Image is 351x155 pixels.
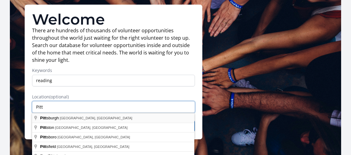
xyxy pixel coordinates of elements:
span: (optional) [49,94,69,100]
span: sfield [40,144,57,149]
span: [GEOGRAPHIC_DATA], [GEOGRAPHIC_DATA] [57,135,130,139]
label: Location [32,94,195,100]
h1: Welcome [32,12,195,27]
input: Enter a location [32,101,195,113]
span: Pitt [40,125,47,130]
span: [GEOGRAPHIC_DATA], [GEOGRAPHIC_DATA] [60,116,132,120]
span: ston [40,125,55,130]
span: [GEOGRAPHIC_DATA], [GEOGRAPHIC_DATA] [55,126,128,129]
span: Pitt [40,144,47,149]
span: sburgh [40,116,60,120]
span: Pitt [40,116,47,120]
span: Pitt [40,135,47,139]
label: Keywords [32,67,195,74]
p: There are hundreds of thousands of volunteer opportunities throughout the world just waiting for ... [32,27,195,64]
span: sboro [40,135,57,139]
span: [GEOGRAPHIC_DATA], [GEOGRAPHIC_DATA] [57,145,129,149]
